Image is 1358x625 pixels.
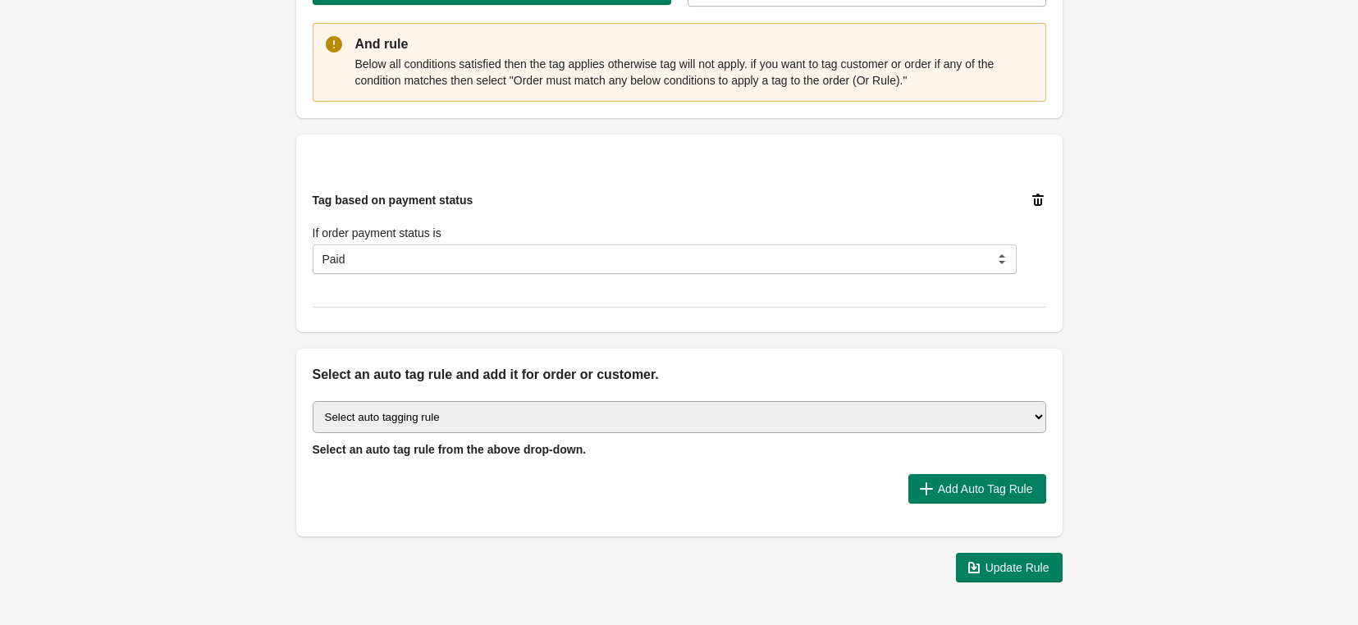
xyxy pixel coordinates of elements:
[908,474,1046,504] button: Add Auto Tag Rule
[313,443,587,456] span: Select an auto tag rule from the above drop-down.
[938,482,1033,495] span: Add Auto Tag Rule
[956,553,1063,582] button: Update Rule
[313,365,1046,385] h2: Select an auto tag rule and add it for order or customer.
[313,225,441,241] label: If order payment status is
[985,561,1049,574] span: Update Rule
[313,194,473,207] span: Tag based on payment status
[355,56,1033,89] p: Below all conditions satisfied then the tag applies otherwise tag will not apply. if you want to ...
[355,34,1033,54] p: And rule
